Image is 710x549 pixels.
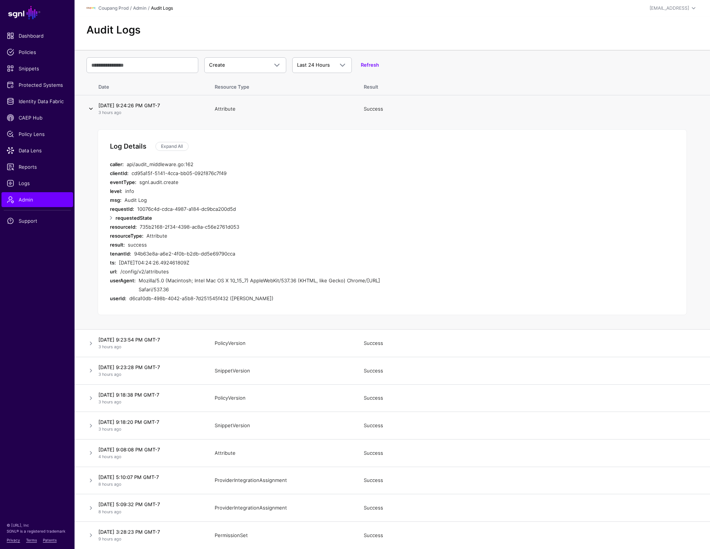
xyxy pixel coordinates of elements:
[98,344,200,350] p: 3 hours ago
[7,114,68,121] span: CAEP Hub
[110,170,129,176] strong: clientId:
[7,98,68,105] span: Identity Data Fabric
[110,260,116,266] strong: ts:
[7,65,68,72] span: Snippets
[129,294,408,303] div: d6ca10db-498b-4042-a5b8-7d251545f432 ([PERSON_NAME])
[110,269,117,274] strong: url:
[7,180,68,187] span: Logs
[7,528,68,534] p: SGNL® is a registered trademark
[7,217,68,225] span: Support
[95,76,207,95] th: Date
[297,62,330,68] span: Last 24 Hours
[215,394,349,402] div: PolicyVersion
[209,62,225,68] span: Create
[207,76,356,95] th: Resource Type
[215,450,349,457] div: Attribute
[356,412,710,439] td: Success
[98,501,200,508] h4: [DATE] 5:09:32 PM GMT-7
[110,206,134,212] strong: requestId:
[129,5,133,12] div: /
[1,159,73,174] a: Reports
[1,110,73,125] a: CAEP Hub
[215,367,349,375] div: SnippetVersion
[356,467,710,494] td: Success
[110,233,143,239] strong: resourceType:
[7,538,20,542] a: Privacy
[98,336,200,343] h4: [DATE] 9:23:54 PM GMT-7
[110,188,122,194] strong: level:
[356,95,710,123] td: Success
[98,399,200,405] p: 3 hours ago
[98,391,200,398] h4: [DATE] 9:18:38 PM GMT-7
[26,538,37,542] a: Terms
[139,178,408,187] div: sgnl.audit.create
[146,5,151,12] div: /
[124,196,408,204] div: Audit Log
[98,110,200,116] p: 3 hours ago
[7,130,68,138] span: Policy Lens
[110,197,122,203] strong: msg:
[116,215,152,221] strong: requestedState
[356,330,710,357] td: Success
[120,267,408,276] div: /config/v2/attributes
[98,454,200,460] p: 4 hours ago
[356,494,710,522] td: Success
[86,4,95,13] img: svg+xml;base64,PHN2ZyBpZD0iTG9nbyIgeG1sbnM9Imh0dHA6Ly93d3cudzMub3JnLzIwMDAvc3ZnIiB3aWR0aD0iMTIxLj...
[110,179,136,185] strong: eventType:
[1,77,73,92] a: Protected Systems
[155,142,189,151] a: Expand All
[133,5,146,11] a: Admin
[7,522,68,528] p: © [URL], Inc
[110,251,131,257] strong: tenantId:
[1,61,73,76] a: Snippets
[119,258,408,267] div: [DATE]T04:24:26.492461809Z
[86,24,698,37] h2: Audit Logs
[1,192,73,207] a: Admin
[98,102,200,109] h4: [DATE] 9:24:26 PM GMT-7
[650,5,689,12] div: [EMAIL_ADDRESS]
[110,142,146,150] h5: Log Details
[356,76,710,95] th: Result
[98,426,200,432] p: 3 hours ago
[110,242,125,248] strong: result:
[215,477,349,484] div: ProviderIntegrationAssignment
[98,419,200,425] h4: [DATE] 9:18:20 PM GMT-7
[7,163,68,171] span: Reports
[1,176,73,191] a: Logs
[98,474,200,480] h4: [DATE] 5:10:07 PM GMT-7
[356,357,710,384] td: Success
[98,371,200,378] p: 3 hours ago
[146,231,408,240] div: Attribute
[7,32,68,39] span: Dashboard
[110,277,136,283] strong: userAgent:
[127,160,408,169] div: api/audit_middleware.go:162
[98,5,129,11] a: Coupang Prod
[7,48,68,56] span: Policies
[7,81,68,89] span: Protected Systems
[7,196,68,203] span: Admin
[110,161,124,167] strong: caller:
[215,422,349,429] div: SnippetVersion
[151,5,173,11] strong: Audit Logs
[98,536,200,542] p: 9 hours ago
[215,340,349,347] div: PolicyVersion
[98,446,200,453] h4: [DATE] 9:08:08 PM GMT-7
[1,45,73,60] a: Policies
[215,504,349,512] div: ProviderIntegrationAssignment
[132,169,408,178] div: cd95a15f-5141-4cca-bb05-092f876c7f49
[361,62,379,68] a: Refresh
[139,276,408,294] div: Mozilla/5.0 (Macintosh; Intel Mac OS X 10_15_7) AppleWebKit/537.36 (KHTML, like Gecko) Chrome/[UR...
[98,481,200,488] p: 8 hours ago
[7,147,68,154] span: Data Lens
[98,529,200,535] h4: [DATE] 3:28:23 PM GMT-7
[215,105,349,113] div: Attribute
[110,295,126,301] strong: userId:
[98,364,200,371] h4: [DATE] 9:23:28 PM GMT-7
[110,224,137,230] strong: resourceId:
[356,439,710,467] td: Success
[356,384,710,412] td: Success
[134,249,408,258] div: 94b63e8a-a6e2-4f0b-b2db-dd5e69790cca
[1,94,73,109] a: Identity Data Fabric
[1,127,73,142] a: Policy Lens
[98,509,200,515] p: 8 hours ago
